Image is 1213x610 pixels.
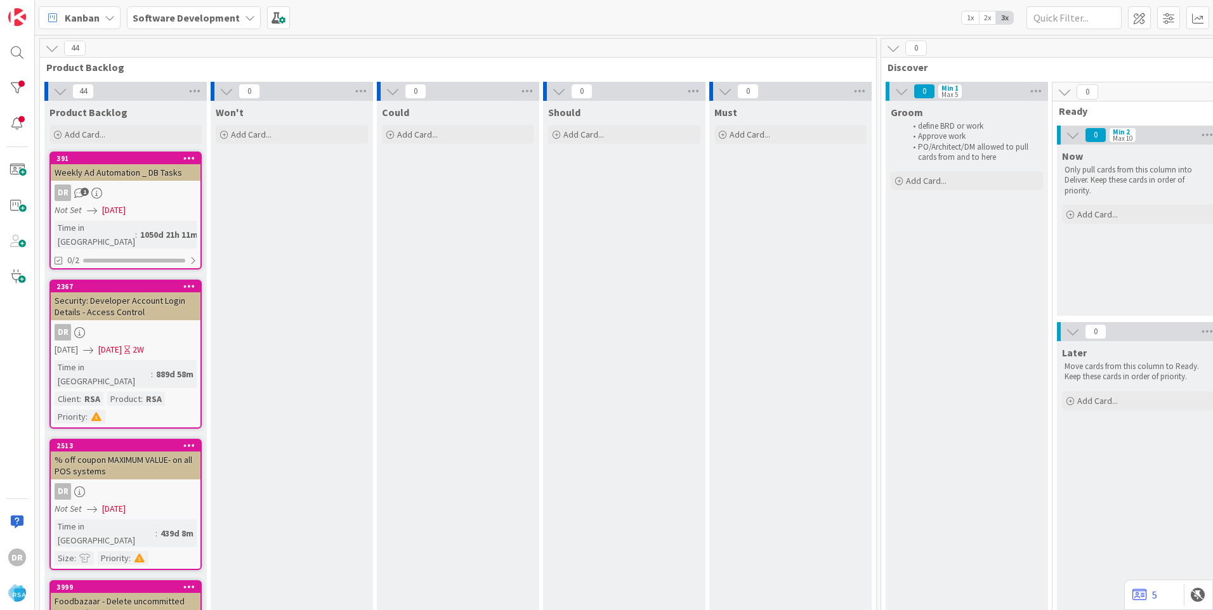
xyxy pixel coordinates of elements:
b: Software Development [133,11,240,24]
span: Now [1062,150,1083,162]
span: 0 [737,84,759,99]
span: 1x [962,11,979,24]
span: Groom [891,106,923,119]
span: : [79,392,81,406]
img: avatar [8,584,26,602]
span: 44 [64,41,86,56]
span: Add Card... [730,129,770,140]
div: DR [51,185,200,201]
span: 2x [979,11,996,24]
span: Add Card... [397,129,438,140]
span: 0 [1077,84,1098,100]
span: Later [1062,346,1087,359]
span: 44 [72,84,94,99]
span: [DATE] [98,343,122,356]
div: DR [55,185,71,201]
span: Add Card... [231,129,272,140]
div: Size [55,551,74,565]
span: Product Backlog [46,61,860,74]
p: Only pull cards from this column into Deliver. Keep these cards in order of priority. [1065,165,1212,196]
i: Not Set [55,204,82,216]
div: Min 1 [941,85,959,91]
span: Must [714,106,737,119]
span: [DATE] [55,343,78,356]
span: : [155,526,157,540]
div: RSA [143,392,165,406]
div: Security: Developer Account Login Details - Access Control [51,292,200,320]
span: Won't [216,106,244,119]
a: 5 [1132,587,1157,602]
span: Add Card... [906,175,947,186]
span: : [141,392,143,406]
span: [DATE] [102,204,126,217]
span: : [74,551,76,565]
span: 0 [571,84,593,99]
span: 0 [1085,127,1106,143]
div: 889d 58m [153,367,197,381]
div: Weekly Ad Automation _ DB Tasks [51,164,200,181]
span: Ready [1059,105,1208,117]
div: Priority [98,551,129,565]
div: DR [51,483,200,500]
span: Add Card... [563,129,604,140]
span: 0 [405,84,426,99]
p: Move cards from this column to Ready. Keep these cards in order of priority. [1065,361,1212,382]
span: Add Card... [65,129,105,140]
div: 2367 [51,281,200,292]
div: Time in [GEOGRAPHIC_DATA] [55,519,155,547]
span: : [135,228,137,242]
div: 2513% off coupon MAXIMUM VALUE- on all POS systems [51,440,200,479]
span: Discover [888,61,1213,74]
i: Not Set [55,503,82,514]
div: 391 [56,154,200,163]
span: 0 [905,41,927,56]
div: 2367 [56,282,200,291]
li: PO/Architect/DM allowed to pull cards from and to here [906,142,1041,163]
div: 3999 [51,581,200,593]
span: : [151,367,153,381]
span: Could [382,106,409,119]
div: DR [51,324,200,341]
span: 0 [239,84,260,99]
div: 2W [133,343,144,356]
div: 3999 [56,583,200,592]
div: Min 2 [1113,129,1130,135]
span: 3x [996,11,1013,24]
div: % off coupon MAXIMUM VALUE- on all POS systems [51,451,200,479]
li: define BRD or work [906,121,1041,131]
div: Max 5 [941,91,958,98]
span: Add Card... [1077,395,1118,406]
div: 391 [51,153,200,164]
span: Product Backlog [49,106,128,119]
div: 2367Security: Developer Account Login Details - Access Control [51,281,200,320]
div: DR [8,548,26,566]
img: Visit kanbanzone.com [8,8,26,26]
div: RSA [81,392,103,406]
span: [DATE] [102,502,126,516]
div: Time in [GEOGRAPHIC_DATA] [55,221,135,249]
span: Add Card... [1077,209,1118,220]
span: Kanban [65,10,100,25]
div: Product [107,392,141,406]
div: DR [55,324,71,341]
span: : [129,551,131,565]
li: Approve work [906,131,1041,141]
span: Should [548,106,580,119]
span: 0/2 [67,254,79,267]
div: Max 10 [1113,135,1132,141]
div: Client [55,392,79,406]
div: Time in [GEOGRAPHIC_DATA] [55,360,151,388]
input: Quick Filter... [1026,6,1122,29]
div: 391Weekly Ad Automation _ DB Tasks [51,153,200,181]
div: DR [55,483,71,500]
span: : [86,410,88,424]
span: 0 [914,84,935,99]
div: Priority [55,410,86,424]
div: 2513 [56,441,200,450]
span: 1 [81,188,89,196]
div: 439d 8m [157,526,197,540]
div: 1050d 21h 11m [137,228,201,242]
span: 0 [1085,324,1106,339]
div: 2513 [51,440,200,451]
